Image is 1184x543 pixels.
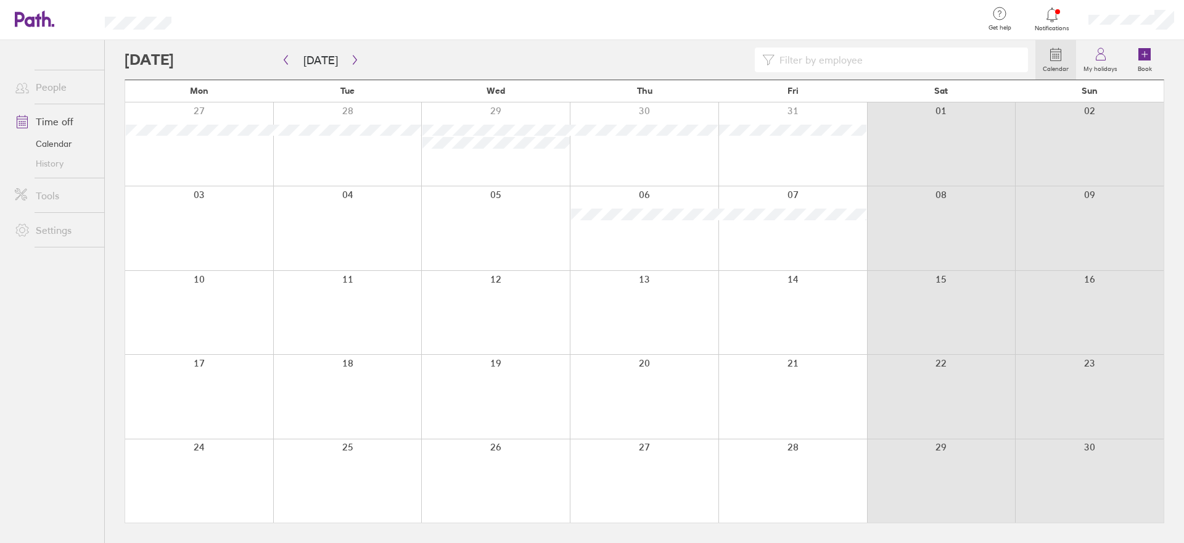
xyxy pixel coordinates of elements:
[980,24,1020,31] span: Get help
[190,86,208,96] span: Mon
[1082,86,1098,96] span: Sun
[294,50,348,70] button: [DATE]
[1032,25,1072,32] span: Notifications
[340,86,355,96] span: Tue
[637,86,652,96] span: Thu
[934,86,948,96] span: Sat
[1035,40,1076,80] a: Calendar
[787,86,799,96] span: Fri
[1076,62,1125,73] label: My holidays
[1125,40,1164,80] a: Book
[5,183,104,208] a: Tools
[1035,62,1076,73] label: Calendar
[1130,62,1159,73] label: Book
[487,86,505,96] span: Wed
[5,134,104,154] a: Calendar
[1032,6,1072,32] a: Notifications
[5,75,104,99] a: People
[5,218,104,242] a: Settings
[5,154,104,173] a: History
[1076,40,1125,80] a: My holidays
[775,48,1021,72] input: Filter by employee
[5,109,104,134] a: Time off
